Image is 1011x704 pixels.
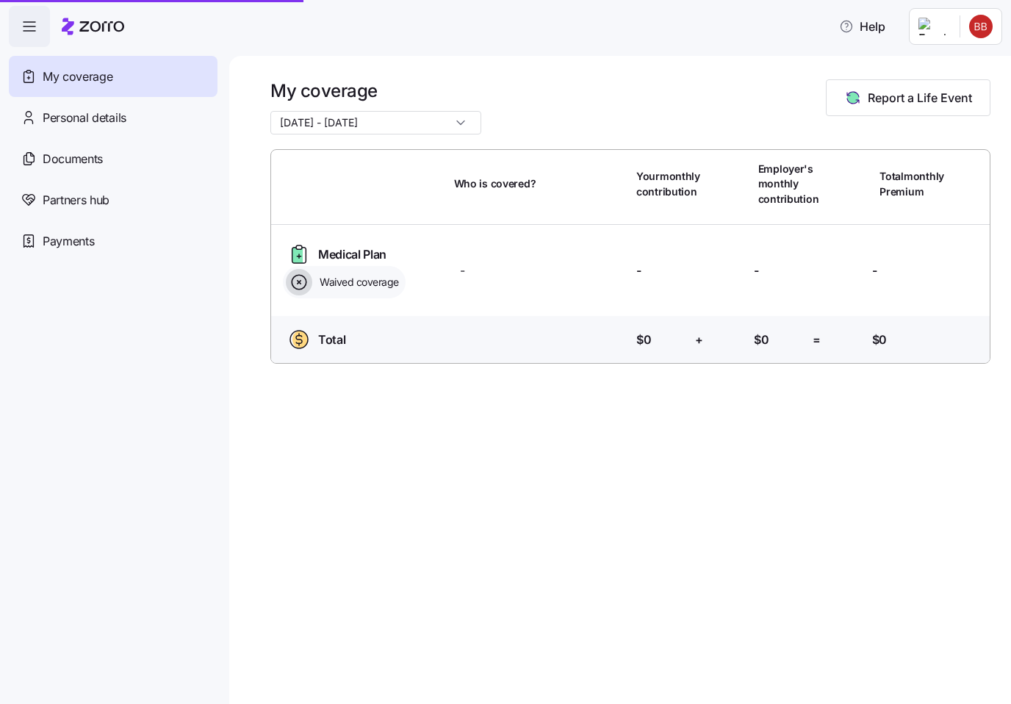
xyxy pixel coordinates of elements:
span: Total monthly Premium [879,169,944,199]
a: Partners hub [9,179,217,220]
a: My coverage [9,56,217,97]
a: Documents [9,138,217,179]
a: Personal details [9,97,217,138]
span: Report a Life Event [868,89,972,107]
span: $0 [636,331,651,349]
span: Medical Plan [318,245,386,264]
span: $0 [872,331,887,349]
span: Employer's monthly contribution [758,162,819,206]
span: - [872,262,877,280]
span: Total [318,331,345,349]
button: Report a Life Event [826,79,990,116]
h1: My coverage [270,79,481,102]
img: f5ebfcef32fa0adbb4940a66d692dbe2 [969,15,993,38]
span: My coverage [43,68,112,86]
span: $0 [754,331,769,349]
span: Help [839,18,885,35]
span: - [754,262,759,280]
button: Help [827,12,897,41]
span: Partners hub [43,191,109,209]
span: Waived coverage [315,275,399,290]
span: Who is covered? [454,176,536,191]
span: - [460,262,465,280]
span: = [813,331,821,349]
a: Payments [9,220,217,262]
span: Payments [43,232,94,251]
span: - [636,262,641,280]
span: Personal details [43,109,126,127]
span: + [695,331,703,349]
img: Employer logo [918,18,948,35]
span: Documents [43,150,103,168]
span: Your monthly contribution [636,169,700,199]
